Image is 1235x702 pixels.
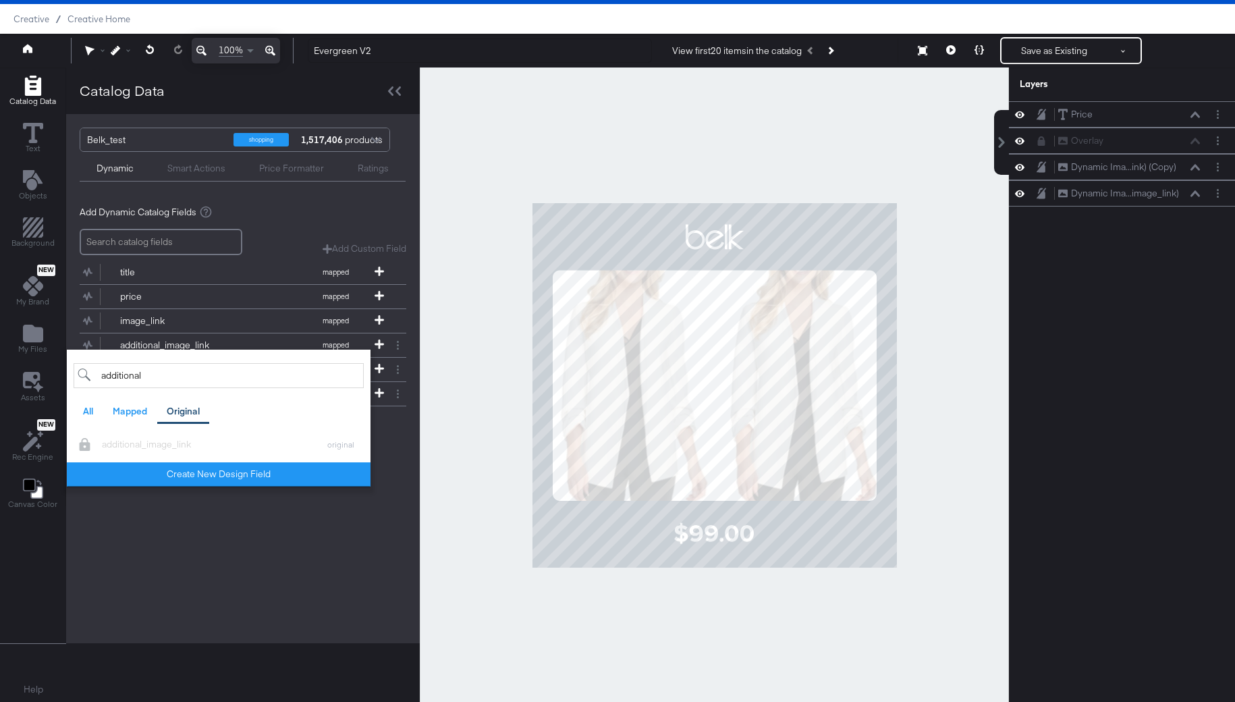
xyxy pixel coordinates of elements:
[167,162,225,175] div: Smart Actions
[120,266,218,279] div: title
[37,421,55,429] span: New
[120,315,218,327] div: image_link
[80,229,242,255] input: Search catalog fields
[672,45,802,57] div: View first 20 items in the catalog
[80,81,165,101] div: Catalog Data
[3,215,63,253] button: Add Rectangle
[80,285,389,308] button: pricemapped
[1058,160,1177,174] button: Dynamic Ima...ink) (Copy)
[120,339,218,352] div: additional_image_link
[80,285,406,308] div: pricemapped
[83,405,93,418] div: All
[219,44,243,57] span: 100%
[298,340,373,350] span: mapped
[21,392,45,403] span: Assets
[14,678,53,702] button: Help
[1009,180,1235,207] div: Dynamic Ima...image_link)Layer Options
[120,290,218,303] div: price
[13,13,49,24] span: Creative
[259,162,324,175] div: Price Formatter
[167,405,200,418] div: Original
[9,96,56,107] span: Catalog Data
[97,162,134,175] div: Dynamic
[1001,38,1107,63] button: Save as Existing
[80,261,406,284] div: titlemapped
[299,128,345,151] strong: 1,517,406
[80,309,389,333] button: image_linkmapped
[1211,160,1225,174] button: Layer Options
[1211,134,1225,148] button: Layer Options
[11,167,55,205] button: Add Text
[80,206,196,219] span: Add Dynamic Catalog Fields
[8,499,57,510] span: Canvas Color
[4,416,61,466] button: NewRec Engine
[1009,101,1235,128] div: PriceLayer Options
[1058,107,1093,122] button: Price
[49,13,67,24] span: /
[8,262,57,312] button: NewMy Brand
[67,462,370,487] button: Create New Design Field
[298,316,373,325] span: mapped
[1,72,64,111] button: Add Rectangle
[1071,161,1176,173] div: Dynamic Ima...ink) (Copy)
[1071,187,1179,200] div: Dynamic Ima...image_link)
[13,368,53,407] button: Assets
[1211,186,1225,200] button: Layer Options
[80,333,389,357] button: additional_image_linkmapped
[26,143,40,154] span: Text
[298,292,373,301] span: mapped
[80,261,389,284] button: titlemapped
[19,190,47,201] span: Objects
[11,238,55,248] span: Background
[821,38,840,63] button: Next Product
[358,162,389,175] div: Ratings
[1058,186,1180,200] button: Dynamic Ima...image_link)
[74,363,364,388] input: Search for field
[10,321,55,359] button: Add Files
[1020,78,1157,90] div: Layers
[299,128,339,151] div: products
[18,344,47,354] span: My Files
[298,267,373,277] span: mapped
[15,119,51,158] button: Text
[67,350,370,487] div: Add Dynamic Field
[80,309,406,333] div: image_linkmapped
[37,266,55,275] span: New
[1211,107,1225,122] button: Layer Options
[113,405,147,418] div: Mapped
[1071,108,1093,121] div: Price
[1009,154,1235,180] div: Dynamic Ima...ink) (Copy)Layer Options
[234,133,289,146] div: shopping
[12,452,53,462] span: Rec Engine
[16,296,49,307] span: My Brand
[24,683,43,696] a: Help
[1009,128,1235,154] div: OverlayLayer Options
[67,13,130,24] a: Creative Home
[87,128,223,151] div: Belk_test
[80,333,406,357] div: additional_image_linkmapped
[323,242,406,255] button: Add Custom Field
